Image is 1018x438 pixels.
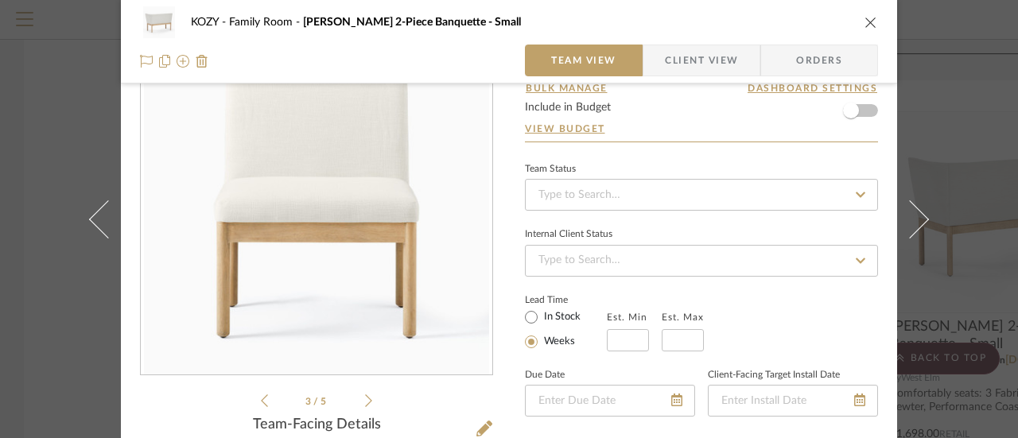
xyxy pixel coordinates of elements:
[141,30,492,375] div: 2
[525,245,878,277] input: Type to Search…
[864,15,878,29] button: close
[144,30,489,375] img: e74bce9a-5750-4954-bdcc-00b59fd785a3_436x436.jpg
[525,385,695,417] input: Enter Due Date
[525,165,576,173] div: Team Status
[140,417,493,434] div: Team-Facing Details
[191,17,229,28] span: KOZY
[525,371,565,379] label: Due Date
[607,312,647,323] label: Est. Min
[708,385,878,417] input: Enter Install Date
[779,45,860,76] span: Orders
[525,307,607,351] mat-radio-group: Select item type
[525,122,878,135] a: View Budget
[665,45,738,76] span: Client View
[140,6,178,38] img: afc5d106-8e77-4ece-9620-3f0ed88309bc_48x40.jpg
[541,310,581,324] label: In Stock
[525,293,607,307] label: Lead Time
[229,17,303,28] span: Family Room
[321,397,328,406] span: 5
[313,397,321,406] span: /
[525,179,878,211] input: Type to Search…
[747,81,878,95] button: Dashboard Settings
[662,312,704,323] label: Est. Max
[303,17,521,28] span: [PERSON_NAME] 2-Piece Banquette - Small
[525,231,612,238] div: Internal Client Status
[551,45,616,76] span: Team View
[196,55,208,68] img: Remove from project
[305,397,313,406] span: 3
[541,335,575,349] label: Weeks
[525,81,608,95] button: Bulk Manage
[708,371,840,379] label: Client-Facing Target Install Date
